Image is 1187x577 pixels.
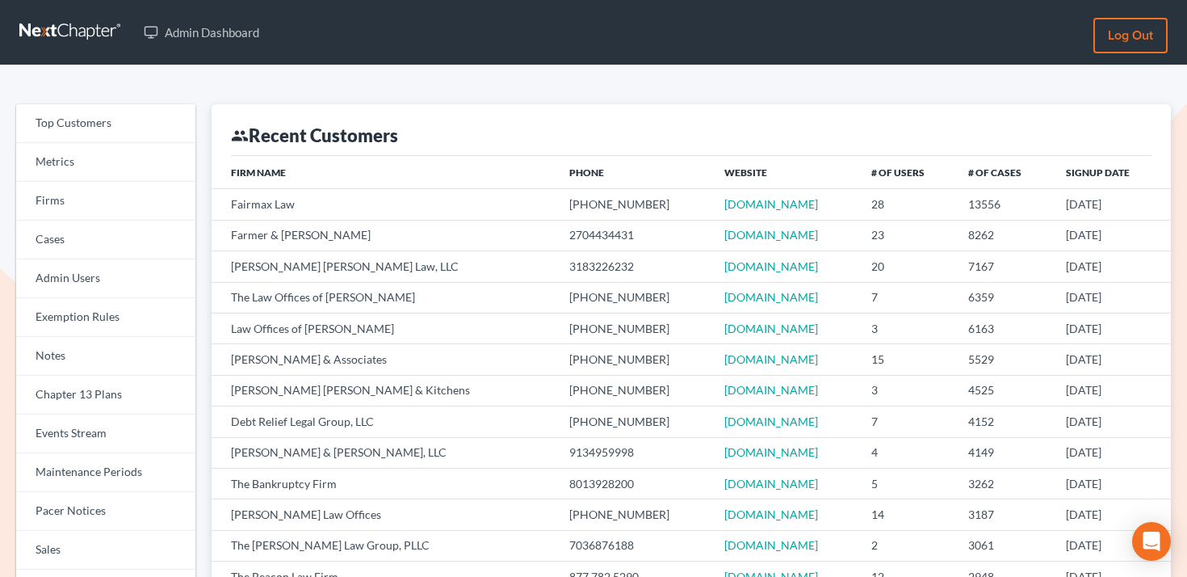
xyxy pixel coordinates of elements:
[1053,468,1171,499] td: [DATE]
[16,143,195,182] a: Metrics
[955,156,1052,188] th: # of Cases
[556,375,711,406] td: [PHONE_NUMBER]
[16,531,195,570] a: Sales
[955,499,1052,530] td: 3187
[212,189,557,220] td: Fairmax Law
[724,445,818,459] a: [DOMAIN_NAME]
[556,530,711,561] td: 7036876188
[724,322,818,335] a: [DOMAIN_NAME]
[724,538,818,552] a: [DOMAIN_NAME]
[1132,522,1171,561] div: Open Intercom Messenger
[1053,530,1171,561] td: [DATE]
[858,344,955,375] td: 15
[858,313,955,343] td: 3
[1053,189,1171,220] td: [DATE]
[556,282,711,313] td: [PHONE_NUMBER]
[858,437,955,468] td: 4
[955,251,1052,282] td: 7167
[16,298,195,337] a: Exemption Rules
[724,228,818,242] a: [DOMAIN_NAME]
[955,189,1052,220] td: 13556
[724,352,818,366] a: [DOMAIN_NAME]
[212,437,557,468] td: [PERSON_NAME] & [PERSON_NAME], LLC
[212,530,557,561] td: The [PERSON_NAME] Law Group, PLLC
[858,468,955,499] td: 5
[858,251,955,282] td: 20
[212,375,557,406] td: [PERSON_NAME] [PERSON_NAME] & Kitchens
[16,259,195,298] a: Admin Users
[16,221,195,259] a: Cases
[955,437,1052,468] td: 4149
[212,313,557,343] td: Law Offices of [PERSON_NAME]
[556,189,711,220] td: [PHONE_NUMBER]
[1053,375,1171,406] td: [DATE]
[16,492,195,531] a: Pacer Notices
[858,156,955,188] th: # of Users
[556,344,711,375] td: [PHONE_NUMBER]
[556,156,711,188] th: Phone
[16,337,195,376] a: Notes
[556,313,711,343] td: [PHONE_NUMBER]
[724,290,818,304] a: [DOMAIN_NAME]
[212,468,557,499] td: The Bankruptcy Firm
[858,220,955,251] td: 23
[1053,437,1171,468] td: [DATE]
[212,282,557,313] td: The Law Offices of [PERSON_NAME]
[16,415,195,453] a: Events Stream
[16,182,195,221] a: Firms
[724,415,818,428] a: [DOMAIN_NAME]
[212,499,557,530] td: [PERSON_NAME] Law Offices
[711,156,858,188] th: Website
[212,220,557,251] td: Farmer & [PERSON_NAME]
[1053,344,1171,375] td: [DATE]
[212,156,557,188] th: Firm Name
[556,468,711,499] td: 8013928200
[136,18,267,47] a: Admin Dashboard
[858,530,955,561] td: 2
[231,124,398,147] div: Recent Customers
[858,499,955,530] td: 14
[212,406,557,437] td: Debt Relief Legal Group, LLC
[1053,282,1171,313] td: [DATE]
[955,530,1052,561] td: 3061
[1093,18,1168,53] a: Log out
[858,189,955,220] td: 28
[858,406,955,437] td: 7
[955,313,1052,343] td: 6163
[16,104,195,143] a: Top Customers
[858,375,955,406] td: 3
[556,406,711,437] td: [PHONE_NUMBER]
[212,251,557,282] td: [PERSON_NAME] [PERSON_NAME] Law, LLC
[556,499,711,530] td: [PHONE_NUMBER]
[1053,406,1171,437] td: [DATE]
[724,197,818,211] a: [DOMAIN_NAME]
[955,282,1052,313] td: 6359
[724,477,818,491] a: [DOMAIN_NAME]
[955,220,1052,251] td: 8262
[724,259,818,273] a: [DOMAIN_NAME]
[955,468,1052,499] td: 3262
[231,127,249,145] i: group
[16,376,195,415] a: Chapter 13 Plans
[1053,156,1171,188] th: Signup Date
[1053,220,1171,251] td: [DATE]
[858,282,955,313] td: 7
[16,453,195,492] a: Maintenance Periods
[955,344,1052,375] td: 5529
[1053,499,1171,530] td: [DATE]
[1053,251,1171,282] td: [DATE]
[556,251,711,282] td: 3183226232
[955,406,1052,437] td: 4152
[556,220,711,251] td: 2704434431
[1053,313,1171,343] td: [DATE]
[556,437,711,468] td: 9134959998
[724,508,818,521] a: [DOMAIN_NAME]
[955,375,1052,406] td: 4525
[724,383,818,397] a: [DOMAIN_NAME]
[212,344,557,375] td: [PERSON_NAME] & Associates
